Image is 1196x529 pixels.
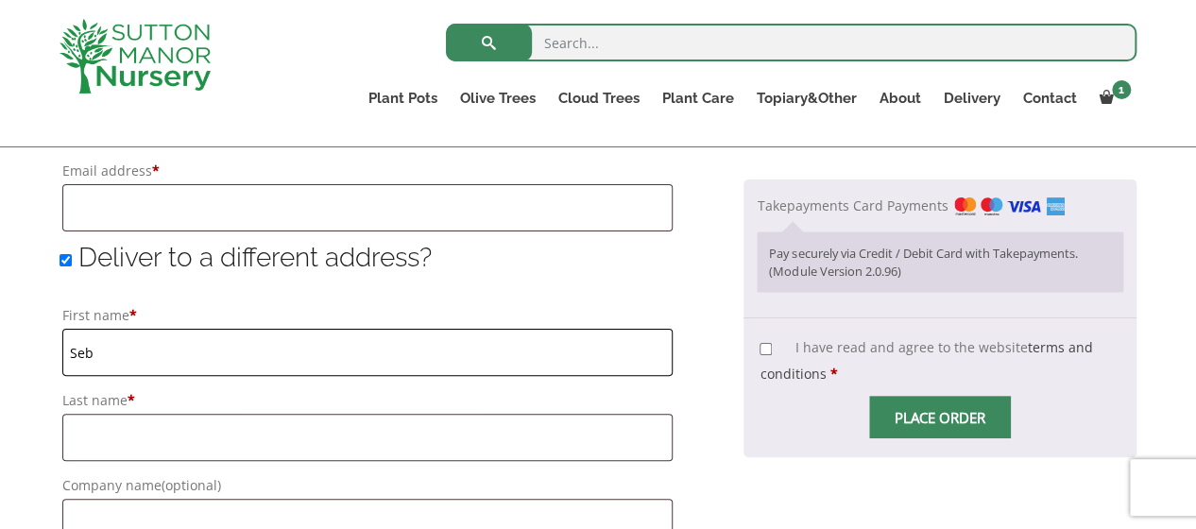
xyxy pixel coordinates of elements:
[760,338,1092,383] span: I have read and agree to the website
[769,244,1111,281] p: Pay securely via Credit / Debit Card with Takepayments. (Module Version 2.0.96)
[757,196,1064,214] label: Takepayments Card Payments
[1088,85,1136,111] a: 1
[162,476,221,494] span: (optional)
[932,85,1012,111] a: Delivery
[357,85,449,111] a: Plant Pots
[62,158,673,184] label: Email address
[60,254,72,266] input: Deliver to a different address?
[869,396,1011,438] input: Place order
[954,197,1064,214] img: Takepayments Card Payments
[446,24,1136,61] input: Search...
[1012,85,1088,111] a: Contact
[78,242,432,273] span: Deliver to a different address?
[449,85,547,111] a: Olive Trees
[829,365,837,383] abbr: required
[547,85,651,111] a: Cloud Trees
[62,387,673,414] label: Last name
[62,302,673,329] label: First name
[651,85,745,111] a: Plant Care
[760,343,772,355] input: I have read and agree to the websiteterms and conditions *
[62,472,673,499] label: Company name
[868,85,932,111] a: About
[745,85,868,111] a: Topiary&Other
[1112,80,1131,99] span: 1
[60,19,211,94] img: logo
